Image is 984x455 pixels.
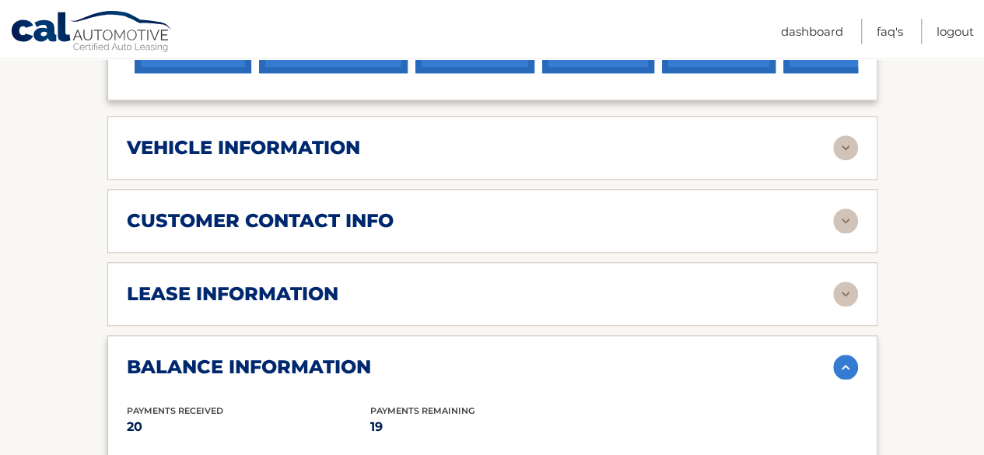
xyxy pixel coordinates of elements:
[127,136,360,159] h2: vehicle information
[877,19,903,44] a: FAQ's
[127,282,338,306] h2: lease information
[127,355,371,379] h2: balance information
[370,405,474,416] span: Payments Remaining
[127,405,223,416] span: Payments Received
[370,416,614,438] p: 19
[127,209,394,233] h2: customer contact info
[781,19,843,44] a: Dashboard
[833,208,858,233] img: accordion-rest.svg
[127,416,370,438] p: 20
[833,135,858,160] img: accordion-rest.svg
[833,355,858,380] img: accordion-active.svg
[937,19,974,44] a: Logout
[833,282,858,306] img: accordion-rest.svg
[10,10,173,55] a: Cal Automotive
